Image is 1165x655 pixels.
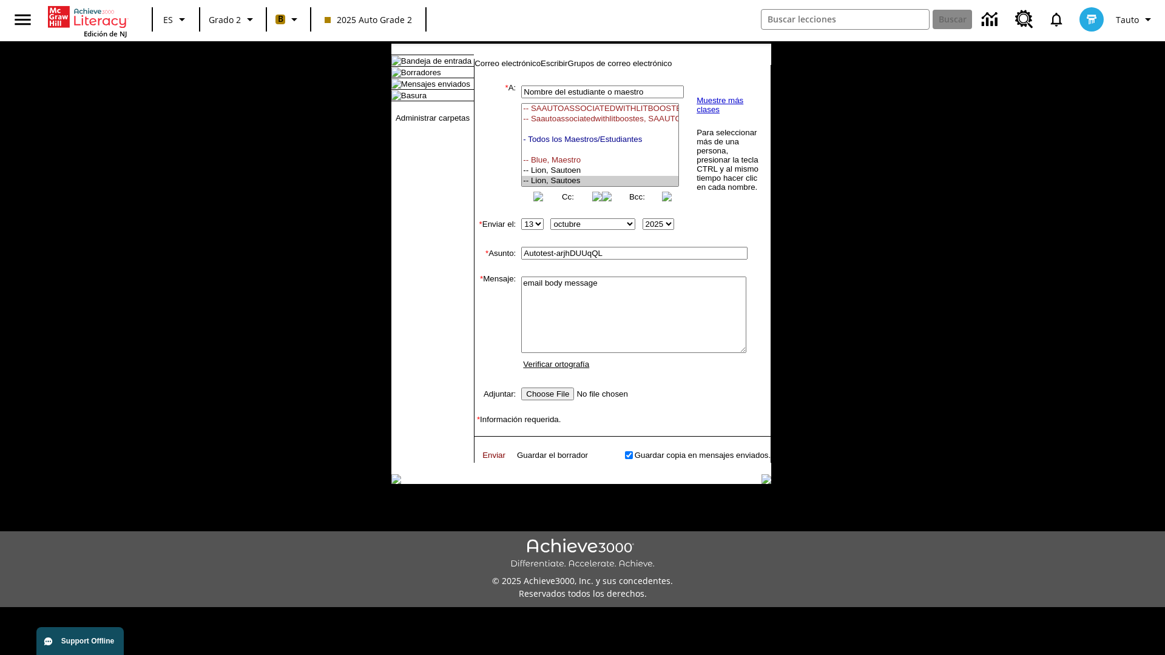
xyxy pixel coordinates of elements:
a: Escribir [541,59,567,68]
img: folder_icon.gif [391,67,401,77]
a: Centro de información [974,3,1008,36]
option: -- Blue, Maestro [522,155,678,166]
a: Bcc: [629,192,645,201]
td: Asunto: [474,244,516,262]
a: Guardar el borrador [517,451,588,460]
img: spacer.gif [474,447,476,448]
img: spacer.gif [474,262,487,274]
a: Mensajes enviados [401,79,470,89]
div: Portada [48,4,127,38]
button: Boost El color de la clase es anaranjado claro. Cambiar el color de la clase. [271,8,306,30]
img: button_right.png [662,192,672,201]
span: Support Offline [61,637,114,645]
button: Escoja un nuevo avatar [1072,4,1111,35]
img: table_footer_left.gif [391,474,401,484]
td: Información requerida. [474,415,771,424]
img: spacer.gif [474,204,487,216]
img: table_footer_right.gif [761,474,771,484]
option: -- Lion, Sautoen [522,166,678,176]
img: Achieve3000 Differentiate Accelerate Achieve [510,539,655,569]
td: Para seleccionar más de una persona, presionar la tecla CTRL y al mismo tiempo hacer clic en cada... [696,127,761,192]
option: -- SAAUTOASSOCIATEDWITHLITBOOSTEN, SAAUTOASSOCIATEDWITHLITBOOSTEN [522,104,678,114]
img: button_left.png [602,192,612,201]
span: Grado 2 [209,13,241,26]
img: spacer.gif [474,462,476,463]
td: Guardar copia en mensajes enviados. [635,448,771,462]
img: spacer.gif [474,446,476,447]
span: B [278,12,283,27]
a: Correo electrónico [474,59,541,68]
a: Bandeja de entrada [401,56,471,65]
span: Tauto [1116,13,1139,26]
img: folder_icon.gif [391,79,401,89]
img: spacer.gif [474,436,475,437]
a: Verificar ortografía [523,360,589,369]
button: Grado: Grado 2, Elige un grado [204,8,262,30]
span: 2025 Auto Grade 2 [325,13,412,26]
button: Support Offline [36,627,124,655]
img: button_right.png [592,192,602,201]
option: -- Saautoassociatedwithlitboostes, SAAUTOASSOCIATEDWITHLITBOOSTES [522,114,678,124]
img: button_left.png [533,192,543,201]
button: Perfil/Configuración [1111,8,1160,30]
td: Mensaje: [474,274,516,373]
a: Administrar carpetas [396,113,470,123]
a: Enviar [482,451,505,460]
a: Cc: [562,192,574,201]
button: Abrir el menú lateral [5,2,41,38]
option: - Todos los Maestros/Estudiantes [522,135,678,145]
a: Centro de recursos, Se abrirá en una pestaña nueva. [1008,3,1041,36]
a: Grupos de correo electrónico [568,59,672,68]
a: Muestre más clases [697,96,743,114]
img: folder_icon.gif [391,56,401,65]
button: Lenguaje: ES, Selecciona un idioma [157,8,195,30]
img: spacer.gif [474,373,487,385]
td: Enviar el: [474,216,516,232]
img: spacer.gif [516,141,519,147]
span: Edición de NJ [84,29,127,38]
a: Basura [401,91,427,100]
img: folder_icon.gif [391,90,401,100]
td: A: [474,83,516,204]
span: ES [163,13,173,26]
img: avatar image [1079,7,1104,32]
td: Adjuntar: [474,385,516,403]
input: Buscar campo [761,10,929,29]
option: -- Lion, Sautoes [522,176,678,186]
a: Notificaciones [1041,4,1072,35]
a: Borradores [401,68,441,77]
img: spacer.gif [474,454,477,456]
img: spacer.gif [474,232,487,244]
img: spacer.gif [474,424,487,436]
img: spacer.gif [474,437,484,446]
img: spacer.gif [474,403,487,415]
